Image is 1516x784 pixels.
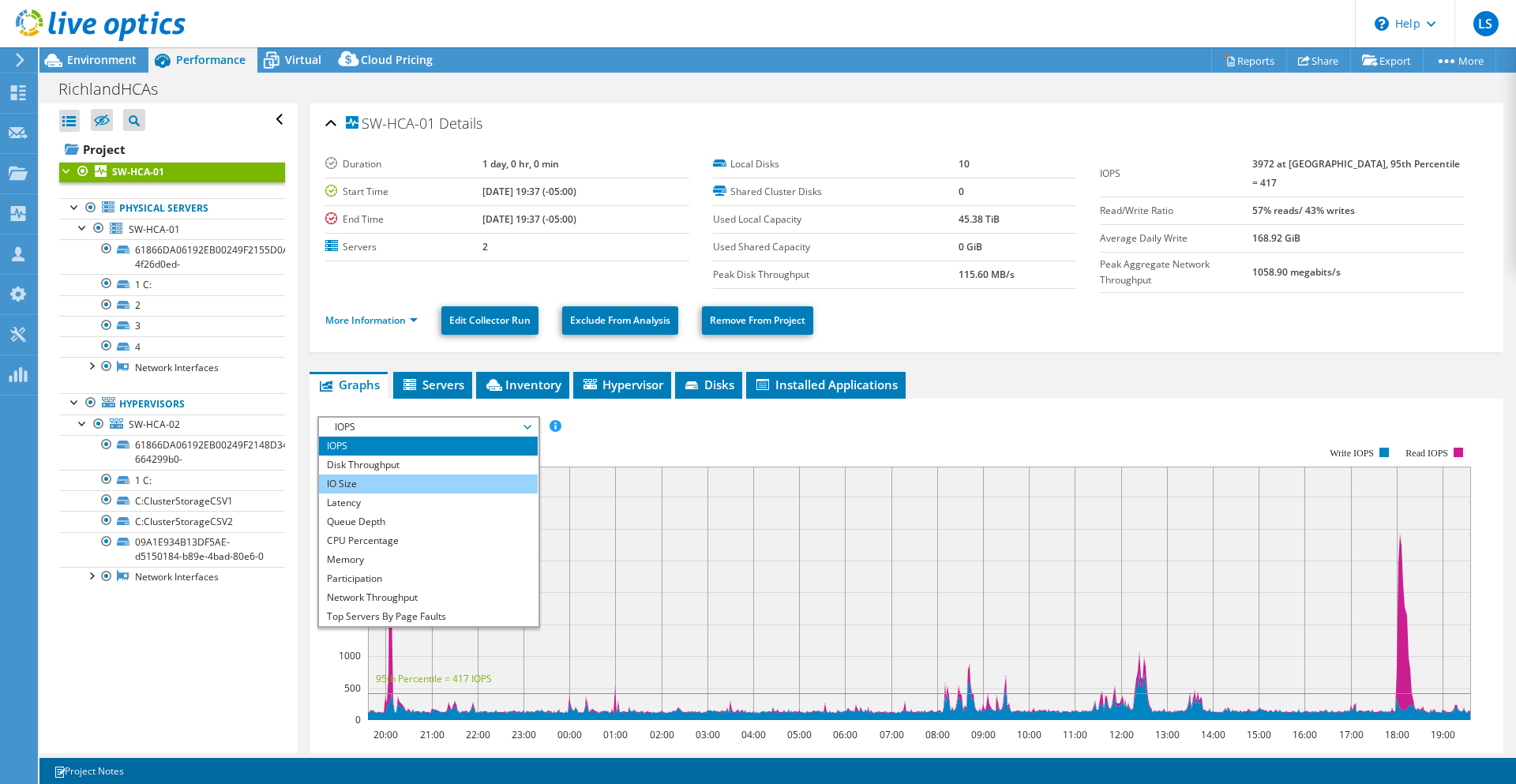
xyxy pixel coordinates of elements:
[1063,728,1087,741] text: 11:00
[557,728,582,741] text: 00:00
[1155,728,1180,741] text: 13:00
[176,52,246,67] span: Performance
[59,219,285,239] a: SW-HCA-01
[959,212,1000,226] b: 45.38 TiB
[319,531,538,550] li: CPU Percentage
[1286,48,1351,73] a: Share
[1431,728,1455,741] text: 19:00
[59,435,285,470] a: 61866DA06192EB00249F2148D349FBCC-664299b0-
[971,728,996,741] text: 09:00
[420,728,445,741] text: 21:00
[1252,204,1355,217] b: 57% reads/ 43% writes
[1017,728,1041,741] text: 10:00
[339,649,361,662] text: 1000
[833,728,857,741] text: 06:00
[51,81,182,98] h1: RichlandHCAs
[702,306,813,335] a: Remove From Project
[59,567,285,587] a: Network Interfaces
[959,268,1015,281] b: 115.60 MB/s
[355,713,361,726] text: 0
[1100,166,1252,182] label: IOPS
[1385,728,1409,741] text: 18:00
[754,377,898,392] span: Installed Applications
[1293,728,1317,741] text: 16:00
[59,511,285,531] a: C:ClusterStorageCSV2
[482,212,576,226] b: [DATE] 19:37 (-05:00)
[319,512,538,531] li: Queue Depth
[959,157,970,171] b: 10
[361,52,433,67] span: Cloud Pricing
[441,306,538,335] a: Edit Collector Run
[482,157,559,171] b: 1 day, 0 hr, 0 min
[713,239,959,255] label: Used Shared Capacity
[59,470,285,490] a: 1 C:
[1473,11,1499,36] span: LS
[59,336,285,357] a: 4
[1339,728,1364,741] text: 17:00
[59,490,285,511] a: C:ClusterStorageCSV1
[59,274,285,294] a: 1 C:
[59,162,285,182] a: SW-HCA-01
[129,223,180,236] span: SW-HCA-01
[112,165,164,178] b: SW-HCA-01
[1252,265,1341,279] b: 1058.90 megabits/s
[650,728,674,741] text: 02:00
[319,569,538,588] li: Participation
[959,240,982,253] b: 0 GiB
[59,415,285,435] a: SW-HCA-02
[1211,48,1287,73] a: Reports
[325,184,482,200] label: Start Time
[1100,231,1252,246] label: Average Daily Write
[1100,257,1252,288] label: Peak Aggregate Network Throughput
[713,212,959,227] label: Used Local Capacity
[925,728,950,741] text: 08:00
[129,418,180,431] span: SW-HCA-02
[482,240,488,253] b: 2
[59,295,285,316] a: 2
[317,377,380,392] span: Graphs
[1330,448,1374,459] text: Write IOPS
[1406,448,1449,459] text: Read IOPS
[67,52,137,67] span: Environment
[1201,728,1225,741] text: 14:00
[59,239,285,274] a: 61866DA06192EB00249F2155D0A3C6E8-4f26d0ed-
[1252,157,1460,189] b: 3972 at [GEOGRAPHIC_DATA], 95th Percentile = 417
[319,588,538,607] li: Network Throughput
[1100,203,1252,219] label: Read/Write Ratio
[59,137,285,162] a: Project
[1247,728,1271,741] text: 15:00
[741,728,766,741] text: 04:00
[319,607,538,626] li: Top Servers By Page Faults
[1350,48,1424,73] a: Export
[319,475,538,493] li: IO Size
[696,728,720,741] text: 03:00
[1423,48,1496,73] a: More
[512,728,536,741] text: 23:00
[346,116,435,132] span: SW-HCA-01
[285,52,321,67] span: Virtual
[959,185,964,198] b: 0
[325,313,418,327] a: More Information
[319,550,538,569] li: Memory
[59,393,285,414] a: Hypervisors
[344,681,361,695] text: 500
[562,306,678,335] a: Exclude From Analysis
[59,532,285,567] a: 09A1E934B13DF5AE-d5150184-b89e-4bad-80e6-0
[581,377,663,392] span: Hypervisor
[373,728,398,741] text: 20:00
[43,761,135,781] a: Project Notes
[683,377,734,392] span: Disks
[439,114,482,133] span: Details
[484,377,561,392] span: Inventory
[327,418,530,437] span: IOPS
[482,185,576,198] b: [DATE] 19:37 (-05:00)
[325,212,482,227] label: End Time
[713,184,959,200] label: Shared Cluster Disks
[603,728,628,741] text: 01:00
[59,316,285,336] a: 3
[59,198,285,219] a: Physical Servers
[787,728,812,741] text: 05:00
[880,728,904,741] text: 07:00
[1375,17,1389,31] svg: \n
[1252,231,1300,245] b: 168.92 GiB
